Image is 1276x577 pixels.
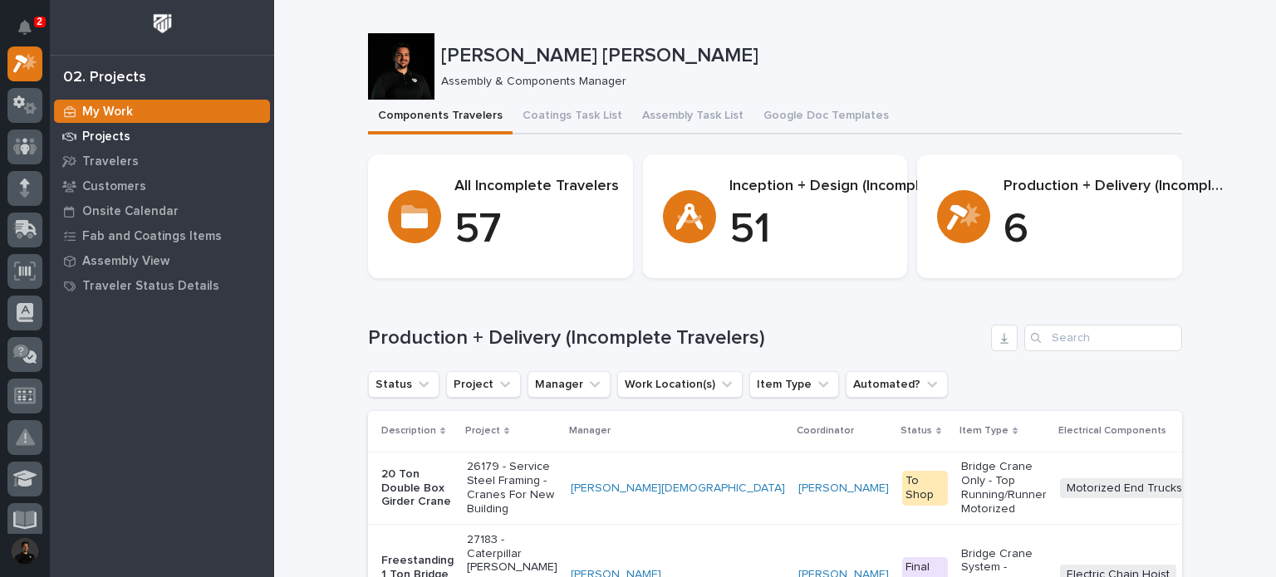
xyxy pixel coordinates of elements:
p: Coordinator [797,422,854,440]
p: 26179 - Service Steel Framing - Cranes For New Building [467,460,557,516]
a: Traveler Status Details [50,273,274,298]
a: [PERSON_NAME][DEMOGRAPHIC_DATA] [571,482,785,496]
div: Notifications2 [21,20,42,46]
div: 02. Projects [63,69,146,87]
p: Inception + Design (Incomplete) [729,178,947,196]
a: [PERSON_NAME] [798,482,889,496]
button: Components Travelers [368,100,513,134]
p: 57 [454,205,619,255]
a: Projects [50,124,274,149]
p: 2 [37,16,42,27]
button: Work Location(s) [617,371,743,398]
p: Fab and Coatings Items [82,229,222,244]
button: Assembly Task List [632,100,753,134]
button: users-avatar [7,534,42,569]
a: My Work [50,99,274,124]
button: Manager [528,371,611,398]
p: 6 [1004,205,1229,255]
p: My Work [82,105,133,120]
p: Bridge Crane Only - Top Running/Runner Motorized [961,460,1047,516]
button: Project [446,371,521,398]
p: Customers [82,179,146,194]
a: Travelers [50,149,274,174]
p: Assembly & Components Manager [441,75,1169,89]
p: Description [381,422,436,440]
p: Manager [569,422,611,440]
input: Search [1024,325,1182,351]
p: Electrical Components [1058,422,1166,440]
button: Item Type [749,371,839,398]
p: Traveler Status Details [82,279,219,294]
a: Customers [50,174,274,198]
div: To Shop [902,471,948,506]
p: Item Type [959,422,1009,440]
button: Google Doc Templates [753,100,899,134]
p: 20 Ton Double Box Girder Crane [381,467,454,509]
button: Coatings Task List [513,100,632,134]
button: Automated? [846,371,948,398]
p: All Incomplete Travelers [454,178,619,196]
p: 51 [729,205,947,255]
p: Status [901,422,932,440]
p: Travelers [82,154,139,169]
span: Motorized End Trucks [1060,478,1189,499]
button: Status [368,371,439,398]
p: Onsite Calendar [82,204,179,219]
a: Onsite Calendar [50,198,274,223]
button: Notifications [7,10,42,45]
p: Projects [82,130,130,144]
a: Fab and Coatings Items [50,223,274,248]
img: Workspace Logo [147,8,178,39]
p: [PERSON_NAME] [PERSON_NAME] [441,44,1175,68]
h1: Production + Delivery (Incomplete Travelers) [368,326,984,350]
p: Project [465,422,500,440]
a: Assembly View [50,248,274,273]
p: Assembly View [82,254,169,269]
p: Production + Delivery (Incomplete) [1004,178,1229,196]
